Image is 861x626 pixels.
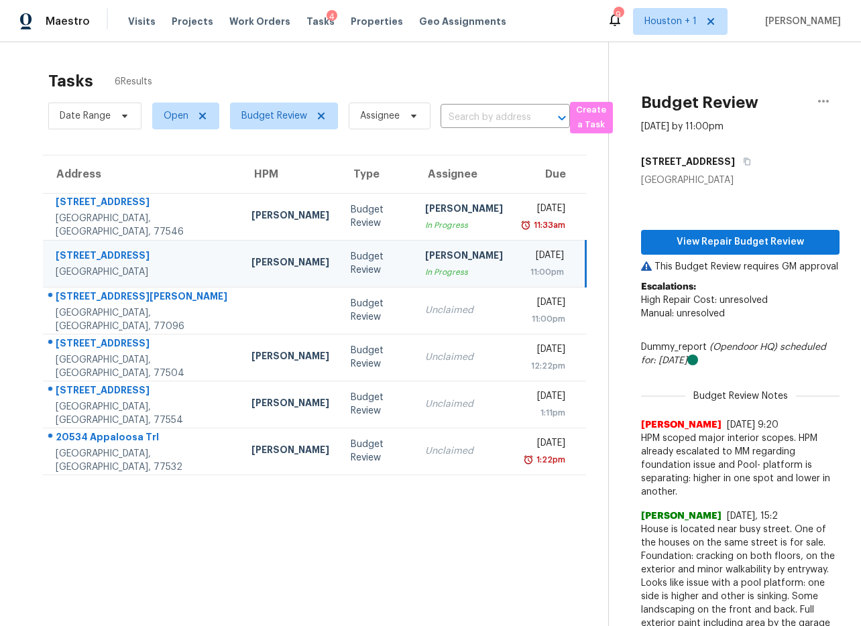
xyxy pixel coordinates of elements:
span: Tasks [306,17,335,26]
button: View Repair Budget Review [641,230,840,255]
span: Budget Review Notes [685,389,796,403]
div: 11:00pm [524,312,565,326]
h2: Budget Review [641,96,758,109]
div: [STREET_ADDRESS] [56,249,230,265]
div: [PERSON_NAME] [425,249,503,265]
div: [PERSON_NAME] [425,202,503,218]
div: Unclaimed [425,304,503,317]
span: 6 Results [115,75,152,88]
h2: Tasks [48,74,93,88]
div: Dummy_report [641,340,840,367]
span: [DATE], 15:2 [727,511,778,521]
div: [GEOGRAPHIC_DATA], [GEOGRAPHIC_DATA], 77554 [56,400,230,427]
div: [PERSON_NAME] [251,396,329,413]
div: Budget Review [351,438,404,464]
span: View Repair Budget Review [652,234,829,251]
div: [PERSON_NAME] [251,208,329,225]
th: Assignee [414,155,514,193]
th: Type [340,155,414,193]
div: [DATE] [524,342,565,359]
i: scheduled for: [DATE] [641,342,826,365]
span: Date Range [60,109,111,123]
div: 4 [327,10,337,23]
span: [PERSON_NAME] [641,509,722,523]
div: 9 [614,8,623,21]
div: In Progress [425,265,503,279]
div: Unclaimed [425,351,503,364]
span: Properties [351,15,403,28]
span: [PERSON_NAME] [641,418,722,432]
div: [DATE] [524,202,565,218]
span: Houston + 1 [644,15,697,28]
div: Budget Review [351,297,404,324]
th: HPM [241,155,340,193]
div: [STREET_ADDRESS] [56,195,230,212]
span: Assignee [360,109,400,123]
span: Visits [128,15,156,28]
button: Create a Task [570,102,613,133]
div: 1:11pm [524,406,565,420]
div: [PERSON_NAME] [251,255,329,272]
div: Budget Review [351,391,404,418]
b: Escalations: [641,282,696,292]
div: [DATE] by 11:00pm [641,120,724,133]
span: Budget Review [241,109,307,123]
span: Open [164,109,188,123]
div: [GEOGRAPHIC_DATA] [56,265,230,279]
span: High Repair Cost: unresolved [641,296,768,305]
span: Projects [172,15,213,28]
img: Overdue Alarm Icon [520,218,531,232]
div: [DATE] [524,389,565,406]
div: 1:22pm [534,453,565,466]
div: [STREET_ADDRESS][PERSON_NAME] [56,290,230,306]
div: 12:22pm [524,359,565,373]
div: 20534 Appaloosa Trl [56,430,230,447]
div: [GEOGRAPHIC_DATA], [GEOGRAPHIC_DATA], 77504 [56,353,230,380]
p: This Budget Review requires GM approval [641,260,840,273]
h5: [STREET_ADDRESS] [641,155,735,168]
span: Geo Assignments [419,15,506,28]
button: Copy Address [735,149,753,174]
span: [DATE] 9:20 [727,420,779,430]
span: [PERSON_NAME] [760,15,841,28]
div: Budget Review [351,250,404,277]
div: [GEOGRAPHIC_DATA], [GEOGRAPHIC_DATA], 77546 [56,212,230,239]
th: Due [514,155,586,193]
div: In Progress [425,218,503,232]
input: Search by address [441,107,532,128]
div: Unclaimed [425,444,503,458]
i: (Opendoor HQ) [709,342,777,352]
span: Maestro [46,15,90,28]
img: Overdue Alarm Icon [523,453,534,466]
span: Create a Task [577,103,606,133]
div: [DATE] [524,436,565,453]
span: Work Orders [229,15,290,28]
div: Budget Review [351,203,404,230]
div: [PERSON_NAME] [251,443,329,460]
div: [GEOGRAPHIC_DATA], [GEOGRAPHIC_DATA], 77096 [56,306,230,333]
div: [STREET_ADDRESS] [56,383,230,400]
div: Budget Review [351,344,404,371]
button: Open [553,109,571,127]
div: 11:00pm [524,265,564,279]
div: [PERSON_NAME] [251,349,329,366]
div: [DATE] [524,296,565,312]
div: [DATE] [524,249,564,265]
span: HPM scoped major interior scopes. HPM already escalated to MM regarding foundation issue and Pool... [641,432,840,499]
th: Address [43,155,241,193]
div: Unclaimed [425,397,503,411]
div: [STREET_ADDRESS] [56,336,230,353]
span: Manual: unresolved [641,309,725,318]
div: 11:33am [531,218,565,232]
div: [GEOGRAPHIC_DATA] [641,174,840,187]
div: [GEOGRAPHIC_DATA], [GEOGRAPHIC_DATA], 77532 [56,447,230,474]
